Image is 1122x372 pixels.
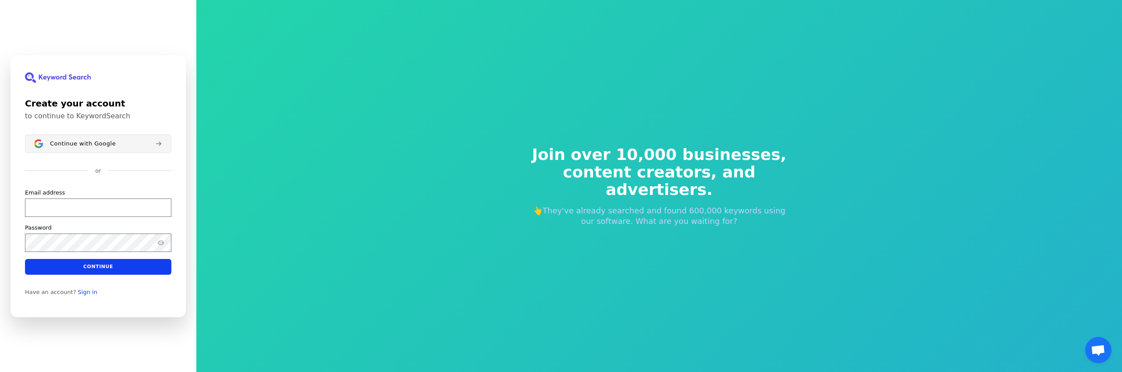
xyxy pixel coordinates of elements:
span: Join over 10,000 businesses, [526,146,792,163]
div: Open chat [1085,337,1111,363]
p: to continue to KeywordSearch [25,112,171,120]
span: Have an account? [25,288,76,295]
span: Continue with Google [50,140,116,147]
button: Continue [25,259,171,274]
label: Email address [25,188,65,196]
a: Sign in [78,288,97,295]
span: content creators, and advertisers. [526,163,792,198]
img: KeywordSearch [25,72,91,83]
button: Show password [156,237,166,248]
p: or [95,167,101,175]
button: Sign in with GoogleContinue with Google [25,135,171,153]
label: Password [25,223,52,231]
p: 👆They've already searched and found 600,000 keywords using our software. What are you waiting for? [526,205,792,227]
h1: Create your account [25,97,171,110]
img: Sign in with Google [34,139,43,148]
